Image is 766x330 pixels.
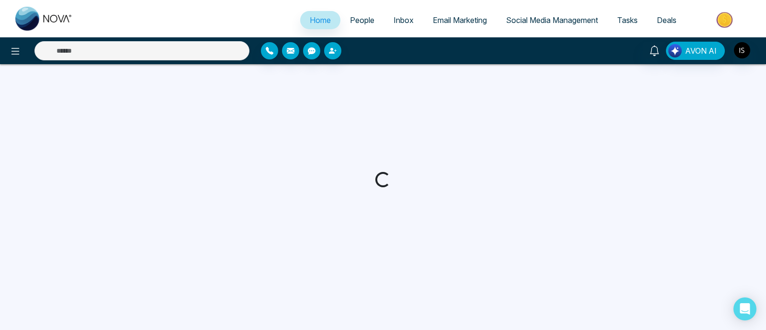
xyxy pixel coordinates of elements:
a: Inbox [384,11,423,29]
span: Email Marketing [433,15,487,25]
div: Open Intercom Messenger [733,297,756,320]
span: Inbox [394,15,414,25]
span: Social Media Management [506,15,598,25]
span: Deals [657,15,676,25]
a: Email Marketing [423,11,496,29]
span: Tasks [617,15,638,25]
img: Lead Flow [668,44,682,57]
a: Social Media Management [496,11,608,29]
span: People [350,15,374,25]
button: AVON AI [666,42,725,60]
a: People [340,11,384,29]
a: Tasks [608,11,647,29]
a: Deals [647,11,686,29]
img: Market-place.gif [691,9,760,31]
img: Nova CRM Logo [15,7,73,31]
img: User Avatar [734,42,750,58]
a: Home [300,11,340,29]
span: AVON AI [685,45,717,57]
span: Home [310,15,331,25]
